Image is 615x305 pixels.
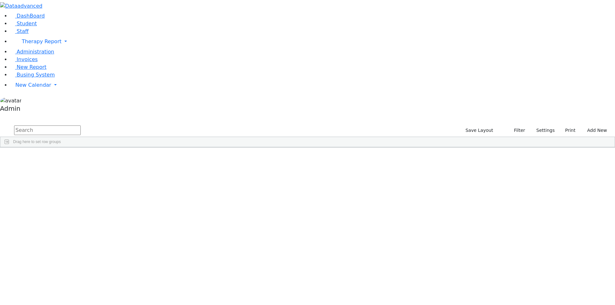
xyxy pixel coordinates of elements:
span: Therapy Report [22,38,61,44]
button: Print [558,125,578,135]
a: DashBoard [10,13,45,19]
a: New Report [10,64,46,70]
a: New Calendar [10,79,615,92]
button: Settings [528,125,557,135]
span: Drag here to set row groups [13,140,61,144]
a: Staff [10,28,29,34]
button: Filter [506,125,528,135]
a: Busing System [10,72,55,78]
span: New Report [17,64,46,70]
span: DashBoard [17,13,45,19]
input: Search [14,125,81,135]
span: Administration [17,49,54,55]
a: Student [10,20,37,27]
span: Busing System [17,72,55,78]
span: Student [17,20,37,27]
span: Staff [17,28,29,34]
span: Invoices [17,56,38,62]
span: New Calendar [15,82,51,88]
button: Add New [581,125,610,135]
button: Save Layout [463,125,496,135]
a: Administration [10,49,54,55]
a: Therapy Report [10,35,615,48]
a: Invoices [10,56,38,62]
